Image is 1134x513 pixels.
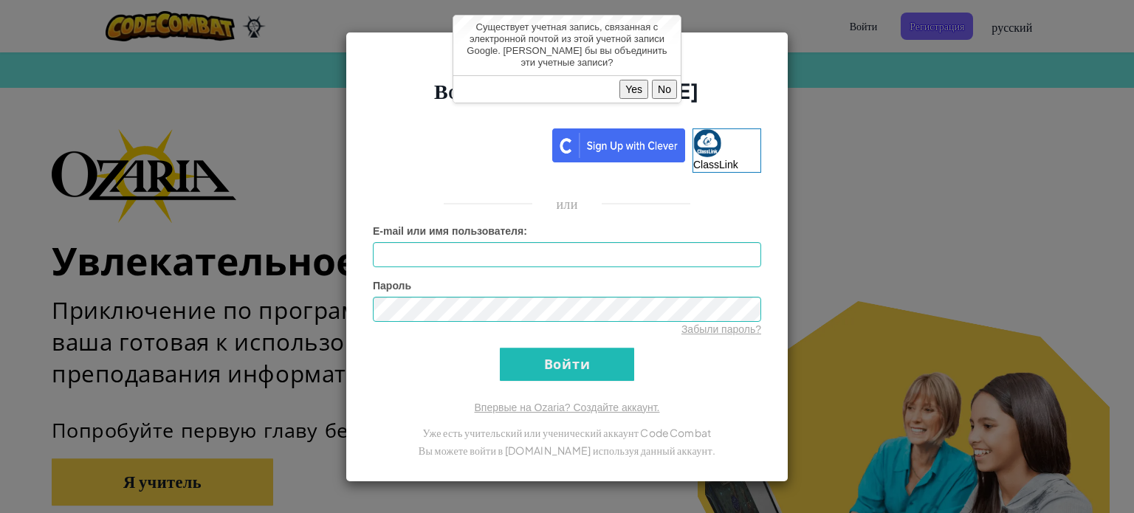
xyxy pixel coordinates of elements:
[652,80,677,99] button: No
[556,195,577,213] p: или
[373,225,523,237] span: E-mail или имя пользователя
[500,348,634,381] input: Войти
[373,441,761,459] p: Вы можете войти в [DOMAIN_NAME] используя данный аккаунт.
[467,21,667,68] span: Существует учетная запись, связанная с электронной почтой из этой учетной записи Google. [PERSON_...
[373,424,761,441] p: Уже есть учительский или ученический аккаунт CodeCombat
[552,128,685,162] img: clever_sso_button@2x.png
[681,323,761,335] a: Забыли пароль?
[373,224,527,238] label: :
[373,280,411,292] span: Пароль
[693,129,721,157] img: classlink-logo-small.png
[365,127,552,159] iframe: Кнопка "Войти с аккаунтом Google"
[373,77,761,120] h2: Войти в [DOMAIN_NAME]
[693,159,738,171] span: ClassLink
[619,80,648,99] button: Yes
[475,402,660,413] a: Впервые на Ozaria? Создайте аккаунт.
